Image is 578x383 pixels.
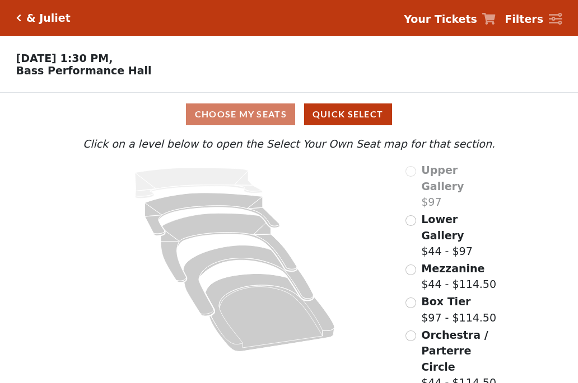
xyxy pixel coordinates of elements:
[421,295,470,308] span: Box Tier
[145,193,280,235] path: Lower Gallery - Seats Available: 146
[505,13,543,25] strong: Filters
[404,11,496,27] a: Your Tickets
[421,211,498,259] label: $44 - $97
[304,103,392,125] button: Quick Select
[404,13,477,25] strong: Your Tickets
[421,261,496,292] label: $44 - $114.50
[421,213,464,242] span: Lower Gallery
[26,12,71,25] h5: & Juliet
[135,168,263,198] path: Upper Gallery - Seats Available: 0
[16,14,21,22] a: Click here to go back to filters
[421,164,464,192] span: Upper Gallery
[421,294,496,325] label: $97 - $114.50
[421,329,488,373] span: Orchestra / Parterre Circle
[80,136,498,152] p: Click on a level below to open the Select Your Own Seat map for that section.
[505,11,562,27] a: Filters
[421,162,498,210] label: $97
[206,274,335,352] path: Orchestra / Parterre Circle - Seats Available: 156
[421,262,484,275] span: Mezzanine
